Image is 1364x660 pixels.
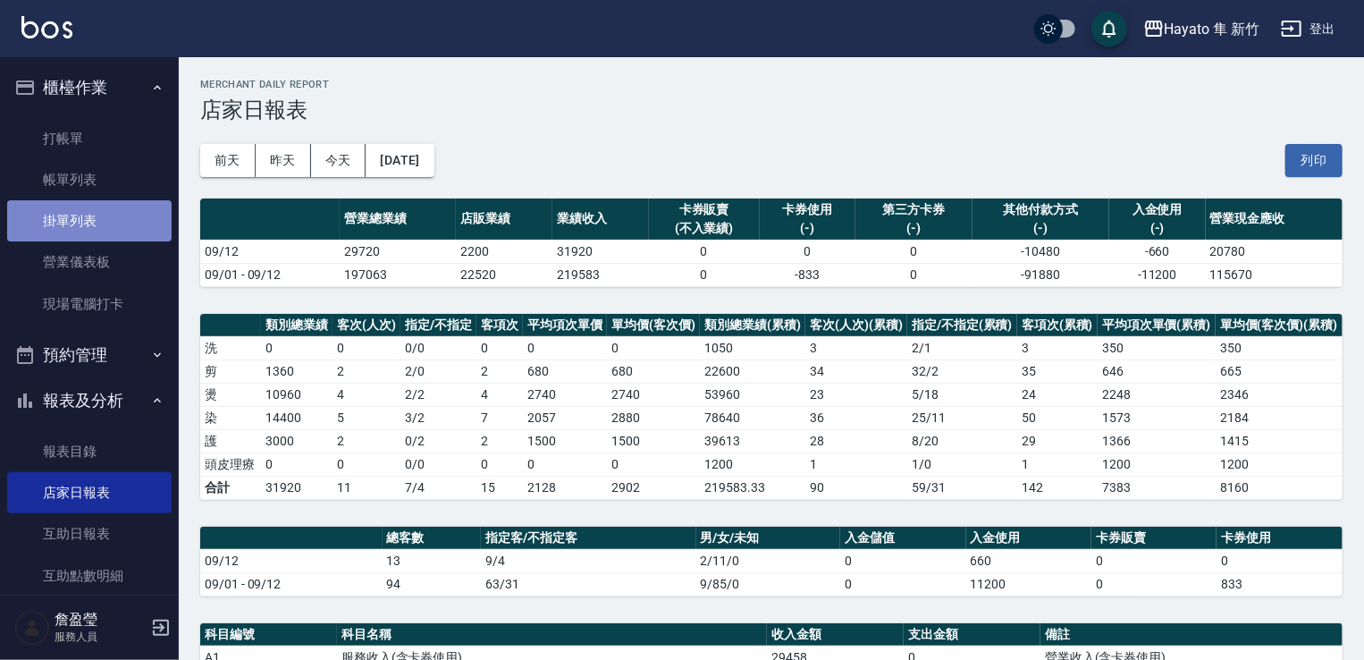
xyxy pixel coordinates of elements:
[476,383,523,406] td: 4
[760,240,856,263] td: 0
[977,200,1105,219] div: 其他付款方式
[476,360,523,383] td: 2
[1017,476,1098,499] td: 142
[523,476,607,499] td: 2128
[200,240,340,263] td: 09/12
[552,263,649,286] td: 219583
[200,527,1343,597] table: a dense table
[7,241,172,283] a: 營業儀表板
[700,360,805,383] td: 22600
[55,629,146,645] p: 服務人員
[1091,549,1217,572] td: 0
[1098,314,1216,337] th: 平均項次單價(累積)
[607,383,700,406] td: 2740
[476,406,523,429] td: 7
[333,406,400,429] td: 5
[760,263,856,286] td: -833
[607,314,700,337] th: 單均價(客次價)
[1285,144,1343,177] button: 列印
[1098,453,1216,476] td: 1200
[7,555,172,597] a: 互助點數明細
[340,263,456,286] td: 197063
[340,240,456,263] td: 29720
[700,383,805,406] td: 53960
[523,336,607,360] td: 0
[55,611,146,629] h5: 詹盈瑩
[200,97,1343,123] h3: 店家日報表
[523,383,607,406] td: 2740
[200,572,383,596] td: 09/01 - 09/12
[907,360,1017,383] td: 32 / 2
[1017,406,1098,429] td: 50
[261,453,333,476] td: 0
[1216,476,1343,499] td: 8160
[966,572,1091,596] td: 11200
[607,453,700,476] td: 0
[7,200,172,241] a: 掛單列表
[1216,429,1343,453] td: 1415
[855,240,972,263] td: 0
[904,623,1040,647] th: 支出金額
[261,476,333,499] td: 31920
[523,406,607,429] td: 2057
[200,144,256,177] button: 前天
[200,453,261,476] td: 頭皮理療
[840,572,965,596] td: 0
[1017,383,1098,406] td: 24
[1216,453,1343,476] td: 1200
[333,453,400,476] td: 0
[972,263,1109,286] td: -91880
[764,200,852,219] div: 卡券使用
[200,406,261,429] td: 染
[977,219,1105,238] div: (-)
[311,144,366,177] button: 今天
[481,527,695,550] th: 指定客/不指定客
[333,476,400,499] td: 11
[400,453,476,476] td: 0 / 0
[805,383,907,406] td: 23
[333,314,400,337] th: 客次(人次)
[907,476,1017,499] td: 59/31
[1114,219,1201,238] div: (-)
[7,64,172,111] button: 櫃檯作業
[805,360,907,383] td: 34
[700,476,805,499] td: 219583.33
[1206,240,1343,263] td: 20780
[1017,429,1098,453] td: 29
[855,263,972,286] td: 0
[200,199,1343,287] table: a dense table
[805,429,907,453] td: 28
[261,429,333,453] td: 3000
[840,549,965,572] td: 0
[476,336,523,360] td: 0
[764,219,852,238] div: (-)
[552,199,649,241] th: 業績收入
[200,476,261,499] td: 合計
[907,314,1017,337] th: 指定/不指定(累積)
[400,314,476,337] th: 指定/不指定
[1114,200,1201,219] div: 入金使用
[481,549,695,572] td: 9/4
[481,572,695,596] td: 63/31
[700,314,805,337] th: 類別總業績(累積)
[972,240,1109,263] td: -10480
[1216,406,1343,429] td: 2184
[607,360,700,383] td: 680
[383,572,482,596] td: 94
[7,332,172,378] button: 預約管理
[1017,360,1098,383] td: 35
[1274,13,1343,46] button: 登出
[1098,336,1216,360] td: 350
[383,549,482,572] td: 13
[607,406,700,429] td: 2880
[805,476,907,499] td: 90
[456,263,552,286] td: 22520
[7,431,172,472] a: 報表目錄
[860,219,967,238] div: (-)
[14,610,50,646] img: Person
[805,453,907,476] td: 1
[523,314,607,337] th: 平均項次單價
[400,360,476,383] td: 2 / 0
[7,159,172,200] a: 帳單列表
[7,377,172,424] button: 報表及分析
